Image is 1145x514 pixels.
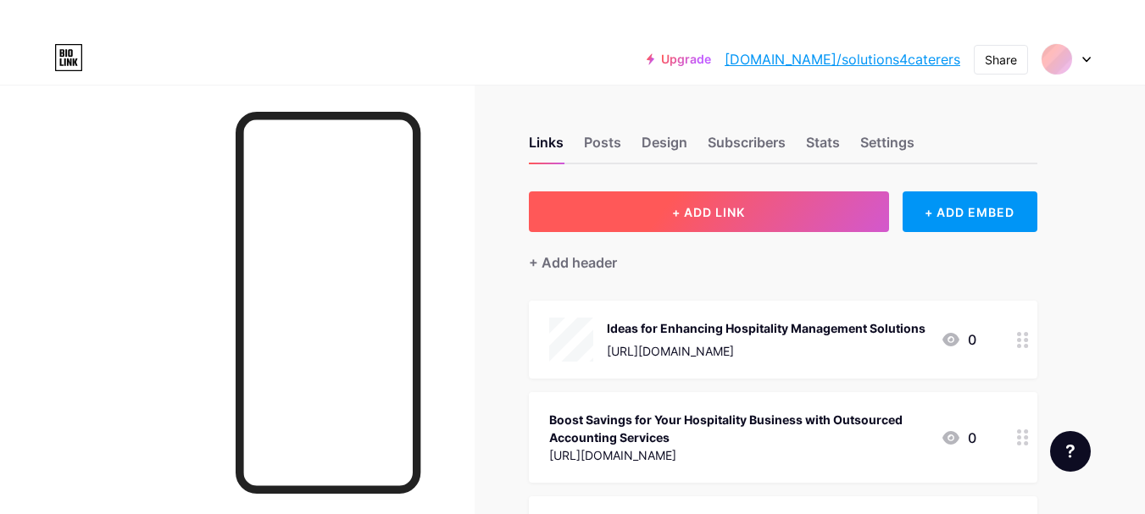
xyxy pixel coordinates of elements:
[529,132,564,163] div: Links
[941,428,976,448] div: 0
[529,191,889,232] button: + ADD LINK
[708,132,786,163] div: Subscribers
[549,446,927,464] div: [URL][DOMAIN_NAME]
[642,132,687,163] div: Design
[549,411,927,446] div: Boost Savings for Your Hospitality Business with Outsourced Accounting Services
[985,51,1017,69] div: Share
[903,191,1037,232] div: + ADD EMBED
[529,252,617,273] div: + Add header
[941,329,976,350] div: 0
[860,132,914,163] div: Settings
[725,49,960,69] a: [DOMAIN_NAME]/solutions4caterers
[672,205,745,219] span: + ADD LINK
[607,319,925,337] div: Ideas for Enhancing Hospitality Management Solutions
[806,132,840,163] div: Stats
[584,132,621,163] div: Posts
[647,53,711,66] a: Upgrade
[607,342,925,360] div: [URL][DOMAIN_NAME]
